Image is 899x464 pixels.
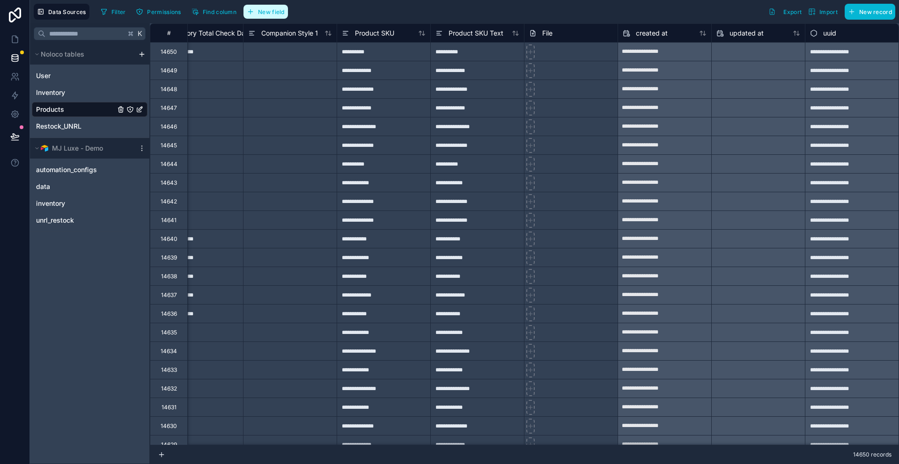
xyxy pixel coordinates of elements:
[859,8,892,15] span: New record
[542,29,553,38] span: File
[449,29,503,38] span: Product SKU Text
[845,4,895,20] button: New record
[258,8,285,15] span: New field
[161,86,177,93] div: 14648
[161,310,177,318] div: 14636
[841,4,895,20] a: New record
[161,67,177,74] div: 14649
[161,48,177,56] div: 14650
[161,385,177,392] div: 14632
[161,329,177,336] div: 14635
[819,8,838,15] span: Import
[355,29,394,38] span: Product SKU
[161,160,177,168] div: 14644
[261,29,318,38] span: Companion Style 1
[161,123,177,130] div: 14646
[162,404,177,411] div: 14631
[853,451,892,458] span: 14650 records
[48,8,86,15] span: Data Sources
[161,198,177,205] div: 14642
[157,29,180,36] div: #
[161,348,177,355] div: 14634
[168,29,251,38] span: Inventory Total Check Date
[161,104,177,112] div: 14647
[730,29,764,38] span: updated at
[765,4,805,20] button: Export
[161,366,177,374] div: 14633
[133,5,184,19] button: Permissions
[161,291,177,299] div: 14637
[161,235,177,243] div: 14640
[111,8,126,15] span: Filter
[161,441,177,449] div: 14629
[97,5,129,19] button: Filter
[188,5,240,19] button: Find column
[137,30,143,37] span: K
[243,5,288,19] button: New field
[805,4,841,20] button: Import
[147,8,181,15] span: Permissions
[636,29,668,38] span: created at
[203,8,236,15] span: Find column
[161,142,177,149] div: 14645
[161,254,177,261] div: 14639
[161,273,177,280] div: 14638
[783,8,802,15] span: Export
[823,29,836,38] span: uuid
[34,4,89,20] button: Data Sources
[161,179,177,187] div: 14643
[133,5,188,19] a: Permissions
[161,422,177,430] div: 14630
[161,217,177,224] div: 14641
